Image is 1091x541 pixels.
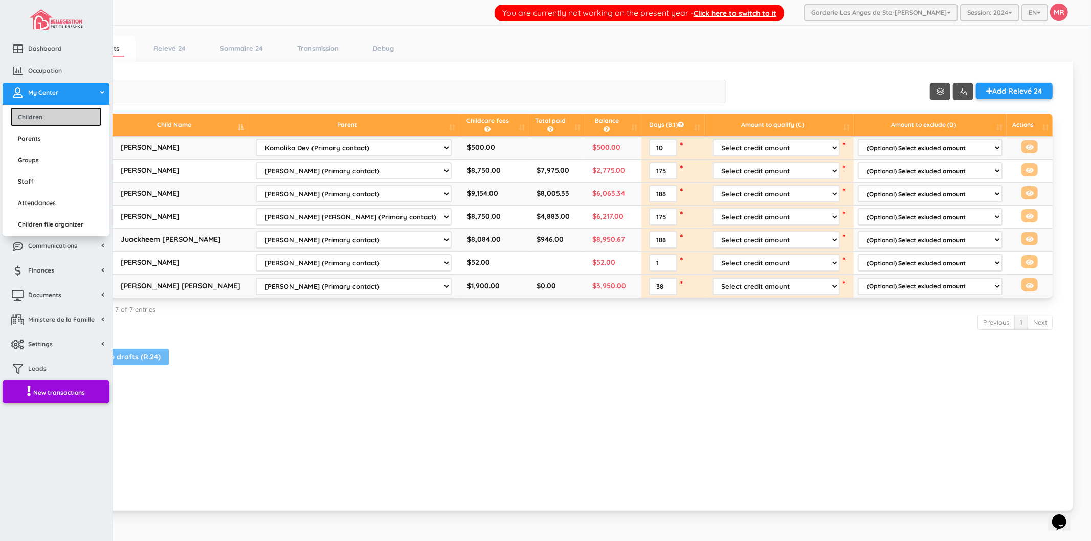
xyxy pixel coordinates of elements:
[467,212,501,221] span: $8,750.00
[467,281,500,290] span: $1,900.00
[368,41,399,56] a: Debug
[3,380,109,403] a: New transactions
[592,212,624,221] span: $6,217.00
[10,193,102,212] a: Attendances
[537,235,564,244] span: $946.00
[10,129,102,148] a: Parents
[10,150,102,169] a: Groups
[121,235,221,245] span: Juackheem [PERSON_NAME]
[74,80,726,103] input: Search...
[976,83,1053,99] a: Add Relevé 24
[537,166,569,175] span: $7,975.00
[1007,114,1053,137] th: Actions: activate to sort column ascending
[467,143,495,152] span: $500.00
[74,301,1053,314] div: Showing 1 to 7 of 7 entries
[467,258,490,267] span: $52.00
[28,44,62,53] span: Dashboard
[592,281,626,290] span: $3,950.00
[531,116,570,125] div: Total paid
[467,166,501,175] span: $8,750.00
[121,212,180,222] span: [PERSON_NAME]
[3,61,109,83] a: Occupation
[3,310,109,332] a: Ministere de la Famille
[3,334,109,356] a: Settings
[592,189,625,198] span: $6,063.34
[529,114,585,137] th: Total paid Excludes credits. : activate to sort column ascending
[3,236,109,258] a: Communications
[977,315,1015,330] a: Previous
[641,114,704,137] th: Days (B.1) Days are calculated based on occupation : activate to sort column ascending
[585,114,641,137] th: Balance Difference between "Childcare fees" and "Total paid" : activate to sort column ascending
[10,215,102,234] a: Children file organizer
[3,83,109,105] a: My Center
[121,143,180,153] span: [PERSON_NAME]
[30,9,82,30] img: image
[459,114,529,137] th: Childcare fees Exclude balance, late fees. (all that is not related to childcare fees) : activate...
[28,364,47,373] span: Leads
[3,285,109,307] a: Documents
[467,189,498,198] span: $9,154.00
[248,114,459,137] th: Parent: activate to sort column ascending
[113,114,248,137] th: Child Name: activate to sort column descending
[28,266,54,275] span: Finances
[148,41,191,56] a: Relevé 24
[292,41,344,56] a: Transmission
[10,172,102,191] a: Staff
[1028,315,1053,330] a: Next
[28,88,58,97] span: My Center
[537,189,569,198] span: $8,005.33
[592,166,625,175] span: $2,775.00
[592,235,625,244] span: $8,950.67
[28,66,62,75] span: Occupation
[1048,500,1081,531] iframe: chat widget
[74,349,169,365] input: Generate drafts (R.24)
[28,340,53,348] span: Settings
[1014,315,1028,330] a: 1
[592,258,615,267] span: $52.00
[537,281,556,290] span: $0.00
[28,241,77,250] span: Communications
[537,212,570,221] span: $4,883.00
[215,41,268,56] a: Sommaire 24
[3,261,109,283] a: Finances
[3,359,109,381] a: Leads
[33,388,85,397] span: New transactions
[28,290,61,299] span: Documents
[705,114,854,137] th: Amount to qualify (C): activate to sort column ascending
[854,114,1007,137] th: Amount to exclude (D): activate to sort column ascending
[10,107,102,126] a: Children
[3,39,109,61] a: Dashboard
[121,189,180,199] span: [PERSON_NAME]
[587,116,626,125] div: Balance
[987,86,1042,96] span: Add Relevé 24
[121,258,180,268] span: [PERSON_NAME]
[121,281,240,291] span: [PERSON_NAME] [PERSON_NAME]
[467,235,501,244] span: $8,084.00
[462,116,514,125] div: Childcare fees
[121,166,180,176] span: [PERSON_NAME]
[28,315,95,324] span: Ministere de la Famille
[592,143,620,152] span: $500.00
